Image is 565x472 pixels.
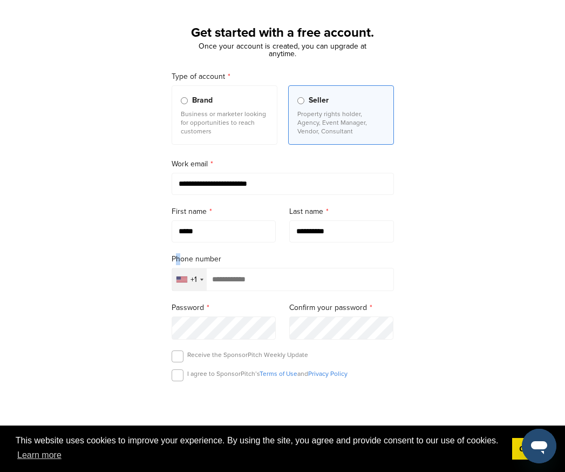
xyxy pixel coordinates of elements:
label: Work email [172,158,394,170]
p: I agree to SponsorPitch’s and [187,369,348,378]
a: Privacy Policy [308,370,348,377]
p: Property rights holder, Agency, Event Manager, Vendor, Consultant [297,110,385,136]
h1: Get started with a free account. [159,23,407,43]
label: Password [172,302,276,314]
span: Once your account is created, you can upgrade at anytime. [199,42,366,58]
iframe: Button to launch messaging window [522,429,556,463]
p: Receive the SponsorPitch Weekly Update [187,350,308,359]
label: Type of account [172,71,394,83]
label: Confirm your password [289,302,394,314]
label: First name [172,206,276,218]
p: Business or marketer looking for opportunities to reach customers [181,110,268,136]
div: Selected country [172,268,207,291]
span: Seller [309,95,329,106]
a: dismiss cookie message [512,438,549,460]
div: +1 [190,276,197,284]
input: Seller Property rights holder, Agency, Event Manager, Vendor, Consultant [297,97,304,104]
span: This website uses cookies to improve your experience. By using the site, you agree and provide co... [16,434,503,463]
label: Last name [289,206,394,218]
a: learn more about cookies [16,447,63,463]
span: Brand [192,95,213,106]
a: Terms of Use [260,370,297,377]
input: Brand Business or marketer looking for opportunities to reach customers [181,97,188,104]
iframe: reCAPTCHA [221,394,344,426]
label: Phone number [172,253,394,265]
